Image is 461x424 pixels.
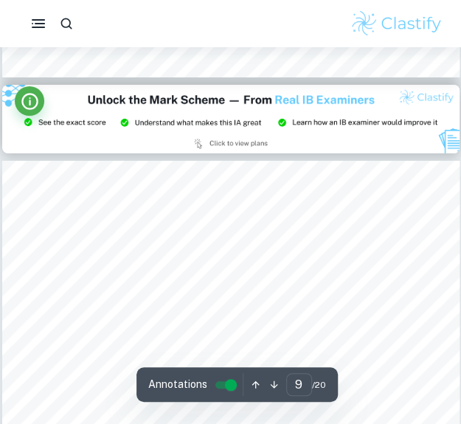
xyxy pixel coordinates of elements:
span: / 20 [312,378,326,392]
img: Clastify logo [350,9,443,38]
span: Annotations [148,377,207,392]
button: Info [15,86,44,116]
img: Ad [2,85,460,153]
